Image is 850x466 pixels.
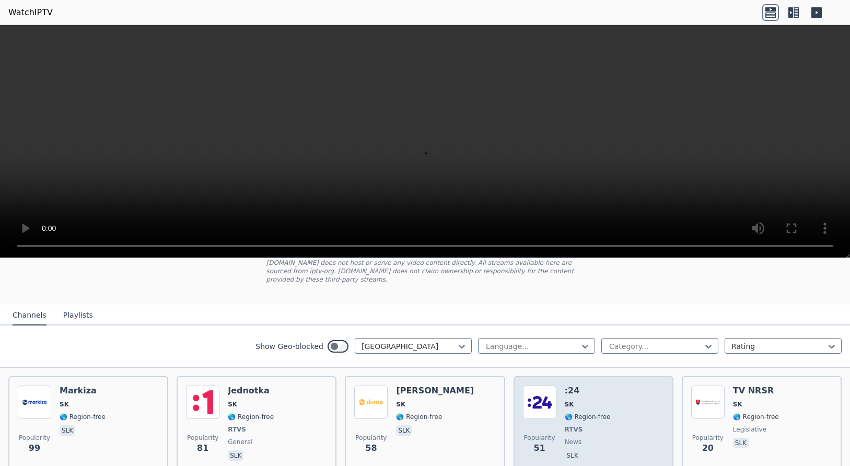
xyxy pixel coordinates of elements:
img: Jednotka [186,386,219,419]
span: SK [60,400,69,409]
img: Markiza Doma [354,386,388,419]
span: Popularity [19,434,50,442]
button: Playlists [63,306,93,325]
span: SK [396,400,405,409]
span: legislative [733,425,766,434]
span: news [565,438,581,446]
h6: Jednotka [228,386,274,396]
span: Popularity [355,434,387,442]
span: 99 [29,442,40,455]
span: 51 [533,442,545,455]
span: 58 [365,442,377,455]
p: slk [60,425,75,436]
a: iptv-org [310,267,334,275]
h6: [PERSON_NAME] [396,386,474,396]
img: TV NRSR [691,386,725,419]
h6: Markiza [60,386,106,396]
span: SK [565,400,574,409]
span: 81 [197,442,208,455]
h6: TV NRSR [733,386,779,396]
span: 20 [702,442,714,455]
img: Markiza [18,386,51,419]
span: 🌎 Region-free [396,413,442,421]
span: RTVS [565,425,583,434]
p: slk [565,450,580,461]
span: RTVS [228,425,246,434]
span: general [228,438,252,446]
p: [DOMAIN_NAME] does not host or serve any video content directly. All streams available here are s... [266,259,584,284]
p: slk [228,450,243,461]
span: 🌎 Region-free [565,413,611,421]
span: Popularity [187,434,218,442]
h6: :24 [565,386,611,396]
button: Channels [13,306,46,325]
span: SK [733,400,742,409]
a: WatchIPTV [8,6,53,19]
label: Show Geo-blocked [255,341,323,352]
span: 🌎 Region-free [228,413,274,421]
span: Popularity [524,434,555,442]
span: 🌎 Region-free [60,413,106,421]
p: slk [396,425,412,436]
span: Popularity [692,434,724,442]
p: slk [733,438,749,448]
span: SK [228,400,237,409]
img: :24 [523,386,556,419]
span: 🌎 Region-free [733,413,779,421]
